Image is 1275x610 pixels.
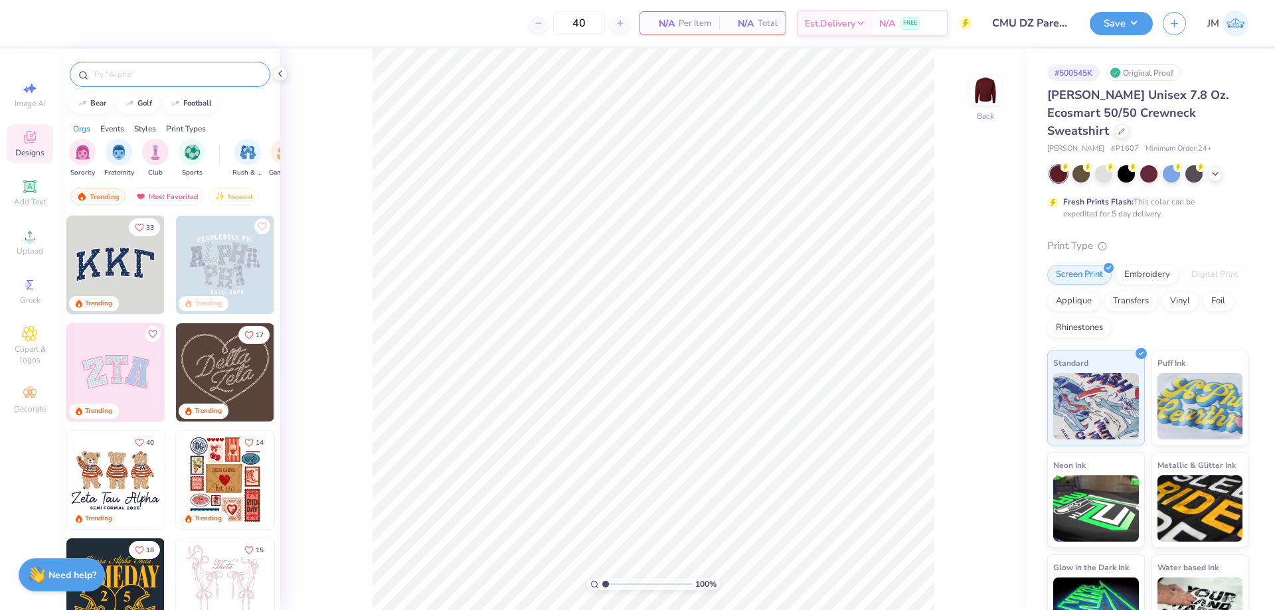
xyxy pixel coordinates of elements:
div: Trending [85,514,112,524]
div: Transfers [1104,291,1157,311]
span: Est. Delivery [805,17,855,31]
div: Embroidery [1116,265,1179,285]
span: Image AI [15,98,46,109]
span: N/A [879,17,895,31]
img: trend_line.gif [77,100,88,108]
img: 12710c6a-dcc0-49ce-8688-7fe8d5f96fe2 [176,323,274,421]
div: Trending [195,514,222,524]
img: most_fav.gif [135,192,146,201]
span: Neon Ink [1053,458,1086,472]
button: Like [145,326,161,342]
img: 3b9aba4f-e317-4aa7-a679-c95a879539bd [66,216,165,314]
img: Sports Image [185,145,200,160]
div: Newest [209,189,259,204]
img: Rush & Bid Image [240,145,256,160]
button: filter button [269,139,299,178]
div: Applique [1047,291,1100,311]
span: Sorority [70,168,95,178]
input: Try "Alpha" [92,68,262,81]
span: Water based Ink [1157,560,1219,574]
button: bear [70,94,112,114]
span: N/A [727,17,754,31]
img: trend_line.gif [124,100,135,108]
span: Minimum Order: 24 + [1146,143,1212,155]
strong: Need help? [48,569,96,581]
div: Trending [195,299,222,309]
button: Like [238,541,270,559]
div: # 500545K [1047,64,1100,81]
button: Save [1090,12,1153,35]
span: N/A [648,17,675,31]
div: filter for Sports [179,139,205,178]
span: 14 [256,439,264,446]
input: Untitled Design [982,10,1080,37]
span: # P1607 [1111,143,1139,155]
span: Designs [15,147,44,158]
button: filter button [179,139,205,178]
span: Glow in the Dark Ink [1053,560,1129,574]
button: filter button [142,139,169,178]
div: Trending [195,406,222,416]
img: trending.gif [76,192,87,201]
input: – – [553,11,605,35]
img: Newest.gif [214,192,225,201]
div: Rhinestones [1047,318,1112,338]
div: filter for Club [142,139,169,178]
img: Back [972,77,999,104]
div: Styles [134,123,156,135]
img: Neon Ink [1053,475,1139,542]
a: JM [1207,11,1248,37]
img: Puff Ink [1157,373,1243,439]
img: Fraternity Image [112,145,126,160]
div: Original Proof [1106,64,1181,81]
span: 18 [146,547,154,554]
div: filter for Rush & Bid [232,139,263,178]
div: Print Types [166,123,206,135]
span: Per Item [679,17,711,31]
button: filter button [232,139,263,178]
button: Like [238,326,270,344]
span: Sports [182,168,203,178]
div: Digital Print [1183,265,1247,285]
img: Game Day Image [277,145,292,160]
span: [PERSON_NAME] [1047,143,1104,155]
span: Total [758,17,778,31]
span: Rush & Bid [232,168,263,178]
div: filter for Sorority [69,139,96,178]
span: Puff Ink [1157,356,1185,370]
img: 9980f5e8-e6a1-4b4a-8839-2b0e9349023c [66,323,165,421]
div: Print Type [1047,238,1248,254]
span: Standard [1053,356,1088,370]
img: b0e5e834-c177-467b-9309-b33acdc40f03 [274,431,372,529]
div: Most Favorited [129,189,205,204]
button: filter button [104,139,134,178]
span: Decorate [14,404,46,414]
img: 6de2c09e-6ade-4b04-8ea6-6dac27e4729e [176,431,274,529]
span: Clipart & logos [7,344,53,365]
div: filter for Fraternity [104,139,134,178]
span: 15 [256,547,264,554]
span: Club [148,168,163,178]
span: Add Text [14,196,46,207]
img: a3be6b59-b000-4a72-aad0-0c575b892a6b [66,431,165,529]
span: FREE [903,19,917,28]
button: filter button [69,139,96,178]
span: 40 [146,439,154,446]
div: filter for Game Day [269,139,299,178]
div: football [183,100,212,107]
img: ead2b24a-117b-4488-9b34-c08fd5176a7b [274,323,372,421]
span: Upload [17,246,43,256]
div: golf [137,100,152,107]
img: a3f22b06-4ee5-423c-930f-667ff9442f68 [274,216,372,314]
div: This color can be expedited for 5 day delivery. [1063,196,1227,220]
button: football [163,94,218,114]
img: Standard [1053,373,1139,439]
button: Like [238,433,270,451]
img: trend_line.gif [170,100,181,108]
img: 5a4b4175-9e88-49c8-8a23-26d96782ddc6 [176,216,274,314]
img: 5ee11766-d822-42f5-ad4e-763472bf8dcf [164,323,262,421]
div: bear [90,100,106,107]
span: 100 % [695,578,717,590]
span: [PERSON_NAME] Unisex 7.8 Oz. Ecosmart 50/50 Crewneck Sweatshirt [1047,87,1229,139]
span: JM [1207,16,1219,31]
